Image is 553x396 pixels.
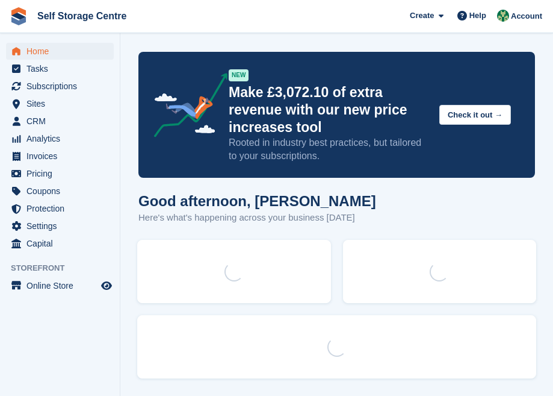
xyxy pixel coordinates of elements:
[6,130,114,147] a: menu
[6,200,114,217] a: menu
[26,113,99,130] span: CRM
[6,148,114,165] a: menu
[26,78,99,95] span: Subscriptions
[32,6,131,26] a: Self Storage Centre
[6,165,114,182] a: menu
[6,218,114,234] a: menu
[26,183,99,200] span: Coupons
[138,193,376,209] h1: Good afternoon, [PERSON_NAME]
[410,10,434,22] span: Create
[138,211,376,225] p: Here's what's happening across your business [DATE]
[497,10,509,22] img: Neil Taylor
[26,200,99,217] span: Protection
[6,183,114,200] a: menu
[26,218,99,234] span: Settings
[26,148,99,165] span: Invoices
[6,113,114,130] a: menu
[6,95,114,112] a: menu
[229,84,430,136] p: Make £3,072.10 of extra revenue with our new price increases tool
[26,95,99,112] span: Sites
[11,262,120,274] span: Storefront
[10,7,28,25] img: stora-icon-8386f47178a22dfd0bd8f6a31ec36ba5ce8667c1dd55bd0f319d3a0aa187defe.svg
[6,235,114,252] a: menu
[26,235,99,252] span: Capital
[26,165,99,182] span: Pricing
[26,60,99,77] span: Tasks
[229,69,249,81] div: NEW
[6,60,114,77] a: menu
[469,10,486,22] span: Help
[99,278,114,293] a: Preview store
[144,73,228,142] img: price-adjustments-announcement-icon-8257ccfd72463d97f412b2fc003d46551f7dbcb40ab6d574587a9cd5c0d94...
[6,277,114,294] a: menu
[511,10,542,22] span: Account
[439,105,511,125] button: Check it out →
[6,43,114,60] a: menu
[6,78,114,95] a: menu
[26,43,99,60] span: Home
[26,130,99,147] span: Analytics
[229,136,430,163] p: Rooted in industry best practices, but tailored to your subscriptions.
[26,277,99,294] span: Online Store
